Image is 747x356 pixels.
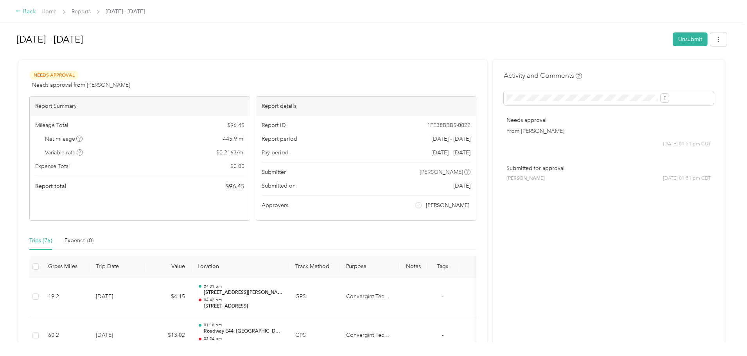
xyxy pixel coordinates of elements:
[453,182,470,190] span: [DATE]
[16,7,36,16] div: Back
[45,135,83,143] span: Net mileage
[204,336,283,342] p: 02:24 pm
[340,316,399,355] td: Convergint Technologies
[41,8,57,15] a: Home
[262,182,296,190] span: Submitted on
[29,236,52,245] div: Trips (76)
[230,162,244,170] span: $ 0.00
[204,297,283,303] p: 04:42 pm
[431,135,470,143] span: [DATE] - [DATE]
[30,97,250,116] div: Report Summary
[399,256,428,277] th: Notes
[35,121,68,129] span: Mileage Total
[90,316,144,355] td: [DATE]
[144,316,191,355] td: $13.02
[703,312,747,356] iframe: Everlance-gr Chat Button Frame
[262,168,286,176] span: Submitter
[223,135,244,143] span: 445.9 mi
[428,256,457,277] th: Tags
[204,342,283,349] p: [STREET_ADDRESS][PERSON_NAME][PERSON_NAME]
[42,277,90,317] td: 19.2
[340,277,399,317] td: Convergint Technologies
[204,322,283,328] p: 01:18 pm
[262,121,286,129] span: Report ID
[42,256,90,277] th: Gross Miles
[72,8,91,15] a: Reports
[144,256,191,277] th: Value
[289,316,340,355] td: GPS
[663,175,711,182] span: [DATE] 01:51 pm CDT
[442,293,444,300] span: -
[42,316,90,355] td: 60.2
[262,135,297,143] span: Report period
[45,148,83,157] span: Variable rate
[144,277,191,317] td: $4.15
[35,182,66,190] span: Report total
[35,162,70,170] span: Expense Total
[289,256,340,277] th: Track Method
[673,32,707,46] button: Unsubmit
[262,148,289,157] span: Pay period
[340,256,399,277] th: Purpose
[442,332,444,338] span: -
[431,148,470,157] span: [DATE] - [DATE]
[506,164,711,172] p: Submitted for approval
[663,141,711,148] span: [DATE] 01:51 pm CDT
[506,127,711,135] p: From [PERSON_NAME]
[216,148,244,157] span: $ 0.2163 / mi
[191,256,289,277] th: Location
[90,277,144,317] td: [DATE]
[506,116,711,124] p: Needs approval
[204,284,283,289] p: 04:01 pm
[32,81,130,89] span: Needs approval from [PERSON_NAME]
[204,289,283,296] p: [STREET_ADDRESS][PERSON_NAME][PERSON_NAME]
[29,71,79,80] span: Needs Approval
[289,277,340,317] td: GPS
[106,7,145,16] span: [DATE] - [DATE]
[227,121,244,129] span: $ 96.45
[225,182,244,191] span: $ 96.45
[204,328,283,335] p: Roadway E44, [GEOGRAPHIC_DATA], [GEOGRAPHIC_DATA]
[65,236,93,245] div: Expense (0)
[262,201,288,209] span: Approvers
[420,168,463,176] span: [PERSON_NAME]
[90,256,144,277] th: Trip Date
[504,71,582,81] h4: Activity and Comments
[256,97,476,116] div: Report details
[204,303,283,310] p: [STREET_ADDRESS]
[506,175,545,182] span: [PERSON_NAME]
[426,201,469,209] span: [PERSON_NAME]
[427,121,470,129] span: 1FE38BBB5-0022
[16,30,667,49] h1: Sep 1 - 30, 2025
